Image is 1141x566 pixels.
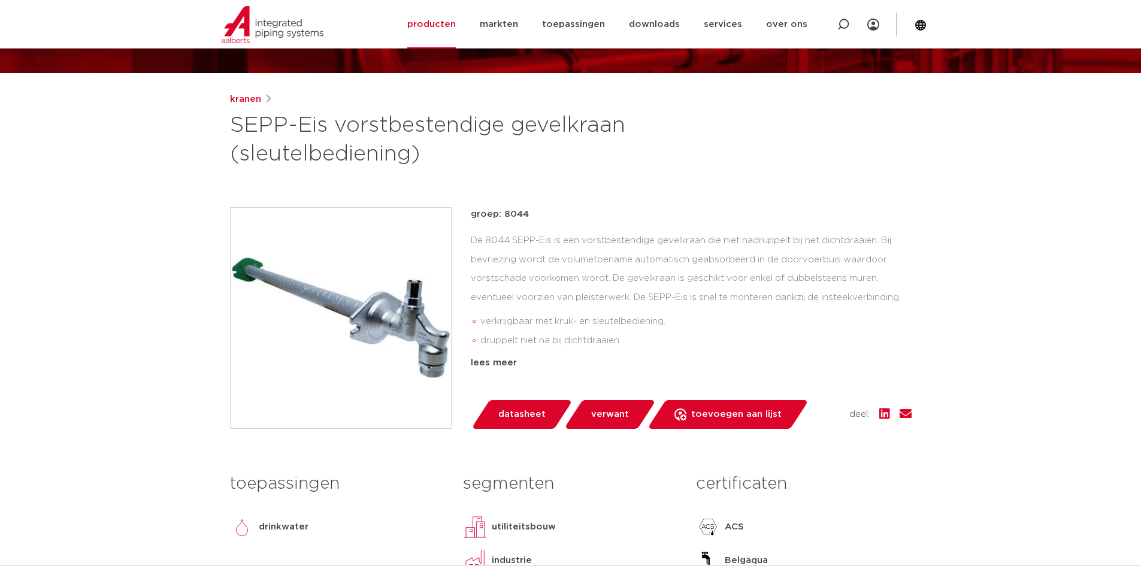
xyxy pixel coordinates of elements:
[564,400,656,429] a: verwant
[498,405,546,424] span: datasheet
[480,312,912,331] li: verkrijgbaar met kruk- en sleutelbediening.
[259,520,308,534] p: drinkwater
[691,405,782,424] span: toevoegen aan lijst
[231,208,451,428] img: Product Image for SEPP-Eis vorstbestendige gevelkraan (sleutelbediening)
[480,331,912,350] li: druppelt niet na bij dichtdraaien
[230,92,261,107] a: kranen
[471,231,912,351] div: De 8044 SEPP-Eis is een vorstbestendige gevelkraan die niet nadruppelt bij het dichtdraaien. Bij ...
[463,472,678,496] h3: segmenten
[463,515,487,539] img: utiliteitsbouw
[849,407,870,422] span: deel:
[230,111,680,169] h1: SEPP-Eis vorstbestendige gevelkraan (sleutelbediening)
[471,356,912,370] div: lees meer
[230,515,254,539] img: drinkwater
[230,472,445,496] h3: toepassingen
[591,405,629,424] span: verwant
[480,350,912,370] li: eenvoudige en snelle montage dankzij insteekverbinding
[725,520,744,534] p: ACS
[492,520,556,534] p: utiliteitsbouw
[696,515,720,539] img: ACS
[471,400,573,429] a: datasheet
[471,207,912,222] p: groep: 8044
[696,472,911,496] h3: certificaten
